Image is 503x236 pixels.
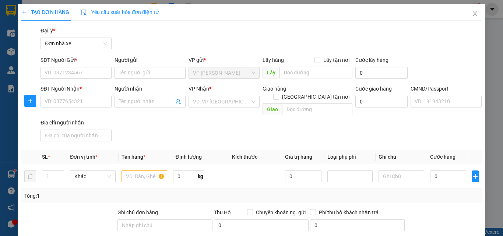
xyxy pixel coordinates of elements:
button: delete [24,170,36,182]
input: Ghi Chú [379,170,424,182]
span: SL [42,154,48,160]
label: Cước lấy hàng [355,57,388,63]
span: kg [197,170,204,182]
div: SĐT Người Nhận [41,85,112,93]
span: user-add [175,99,181,105]
div: CMND/Passport [411,85,482,93]
span: plus [25,98,36,104]
span: Định lượng [176,154,202,160]
input: Dọc đường [282,103,352,115]
span: plus [21,10,27,15]
span: Lấy hàng [263,57,284,63]
span: Yêu cầu xuất hóa đơn điện tử [81,9,159,15]
div: VP gửi [189,56,260,64]
img: icon [81,10,87,15]
span: VP Nhận [189,86,209,92]
th: Ghi chú [376,150,427,164]
span: Khác [74,171,111,182]
span: Đơn nhà xe [45,38,107,49]
span: TẠO ĐƠN HÀNG [21,9,69,15]
span: Giá trị hàng [285,154,312,160]
span: Chuyển khoản ng. gửi [253,208,309,216]
span: Giao hàng [263,86,286,92]
th: Loại phụ phí [324,150,376,164]
input: Dọc đường [279,67,352,78]
span: Tên hàng [122,154,145,160]
span: Phí thu hộ khách nhận trả [316,208,381,216]
input: Địa chỉ của người nhận [41,130,112,141]
span: Đơn vị tính [70,154,98,160]
span: Lấy tận nơi [320,56,352,64]
span: plus [472,173,478,179]
input: Cước giao hàng [355,96,408,108]
input: 0 [285,170,321,182]
input: Ghi chú đơn hàng [117,219,212,231]
span: Kích thước [232,154,257,160]
span: Đại lý [41,28,55,34]
span: Giao [263,103,282,115]
button: plus [24,95,36,107]
div: Địa chỉ người nhận [41,119,112,127]
span: VP Ngọc Hồi [193,67,255,78]
label: Cước giao hàng [355,86,391,92]
div: Người nhận [115,85,186,93]
span: Lấy [263,67,279,78]
label: Ghi chú đơn hàng [117,209,158,215]
button: plus [472,170,479,182]
div: Tổng: 1 [24,192,195,200]
div: Người gửi [115,56,186,64]
span: Thu Hộ [214,209,231,215]
span: close [472,11,478,17]
button: Close [465,4,485,24]
input: VD: Bàn, Ghế [122,170,167,182]
input: Cước lấy hàng [355,67,408,79]
span: [GEOGRAPHIC_DATA] tận nơi [279,93,352,101]
span: Cước hàng [430,154,455,160]
div: SĐT Người Gửi [41,56,112,64]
